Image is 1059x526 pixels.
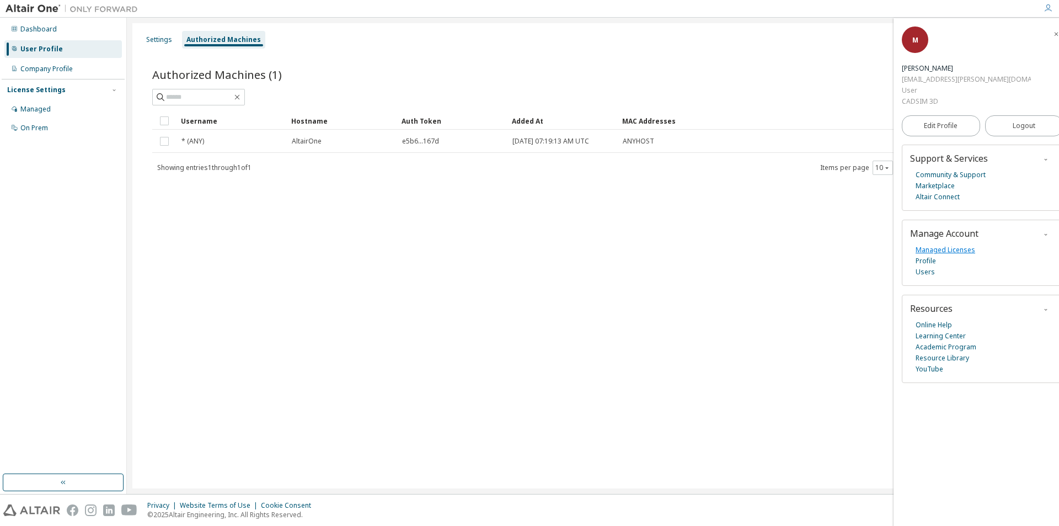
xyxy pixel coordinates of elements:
[261,501,318,510] div: Cookie Consent
[20,105,51,114] div: Managed
[512,112,613,130] div: Added At
[20,25,57,34] div: Dashboard
[157,163,252,172] span: Showing entries 1 through 1 of 1
[916,245,975,256] a: Managed Licenses
[924,121,958,130] span: Edit Profile
[916,364,943,375] a: YouTube
[820,161,893,175] span: Items per page
[67,504,78,516] img: facebook.svg
[402,137,439,146] span: e5b6...167d
[186,35,261,44] div: Authorized Machines
[916,267,935,278] a: Users
[147,510,318,519] p: © 2025 Altair Engineering, Inc. All Rights Reserved.
[902,74,1031,85] div: [EMAIL_ADDRESS][PERSON_NAME][DOMAIN_NAME]
[121,504,137,516] img: youtube.svg
[916,331,966,342] a: Learning Center
[902,63,1031,74] div: Maxime Durand
[1013,120,1035,131] span: Logout
[910,302,953,315] span: Resources
[912,35,918,45] span: M
[916,192,960,203] a: Altair Connect
[20,65,73,73] div: Company Profile
[902,85,1031,96] div: User
[916,256,936,267] a: Profile
[146,35,172,44] div: Settings
[181,112,282,130] div: Username
[910,227,978,240] span: Manage Account
[512,137,589,146] span: [DATE] 07:19:13 AM UTC
[291,112,393,130] div: Hostname
[623,137,654,146] span: ANYHOST
[622,112,918,130] div: MAC Addresses
[910,152,988,164] span: Support & Services
[7,86,66,94] div: License Settings
[292,137,322,146] span: AltairOne
[916,353,969,364] a: Resource Library
[916,180,955,192] a: Marketplace
[85,504,97,516] img: instagram.svg
[20,124,48,132] div: On Prem
[402,112,503,130] div: Auth Token
[3,504,60,516] img: altair_logo.svg
[916,342,976,353] a: Academic Program
[147,501,180,510] div: Privacy
[20,45,63,54] div: User Profile
[152,67,282,82] span: Authorized Machines (1)
[902,115,980,136] a: Edit Profile
[181,137,204,146] span: * (ANY)
[875,163,890,172] button: 10
[6,3,143,14] img: Altair One
[902,96,1031,107] div: CADSIM 3D
[916,320,952,331] a: Online Help
[916,169,986,180] a: Community & Support
[103,504,115,516] img: linkedin.svg
[180,501,261,510] div: Website Terms of Use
